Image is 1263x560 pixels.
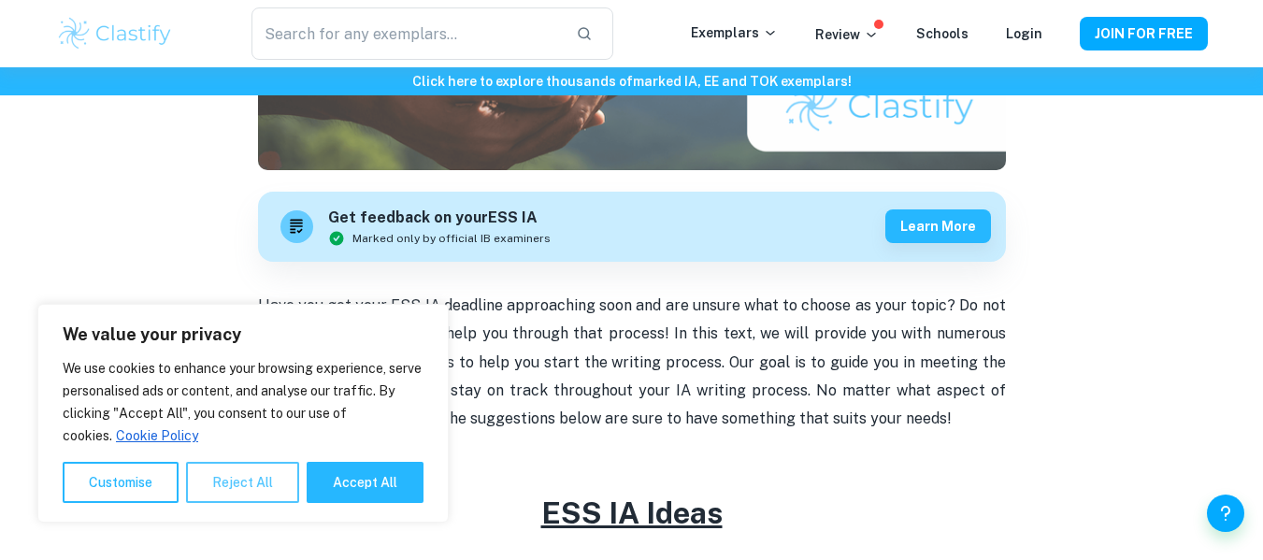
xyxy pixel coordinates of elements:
u: ESS IA Ideas [541,495,723,530]
img: Clastify logo [56,15,175,52]
p: We value your privacy [63,323,423,346]
button: Help and Feedback [1207,495,1244,532]
button: Reject All [186,462,299,503]
a: Get feedback on yourESS IAMarked only by official IB examinersLearn more [258,192,1006,262]
div: We value your privacy [37,304,449,523]
input: Search for any exemplars... [251,7,560,60]
p: We use cookies to enhance your browsing experience, serve personalised ads or content, and analys... [63,357,423,447]
button: Customise [63,462,179,503]
button: Learn more [885,209,991,243]
a: Schools [916,26,969,41]
p: Review [815,24,879,45]
h6: Click here to explore thousands of marked IA, EE and TOK exemplars ! [4,71,1259,92]
h6: Get feedback on your ESS IA [328,207,551,230]
a: Login [1006,26,1042,41]
button: JOIN FOR FREE [1080,17,1208,50]
p: Exemplars [691,22,778,43]
span: Marked only by official IB examiners [352,230,551,247]
button: Accept All [307,462,423,503]
a: Cookie Policy [115,427,199,444]
p: Have you got your ESS IA deadline approaching soon and are unsure what to choose as your topic? D... [258,292,1006,434]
